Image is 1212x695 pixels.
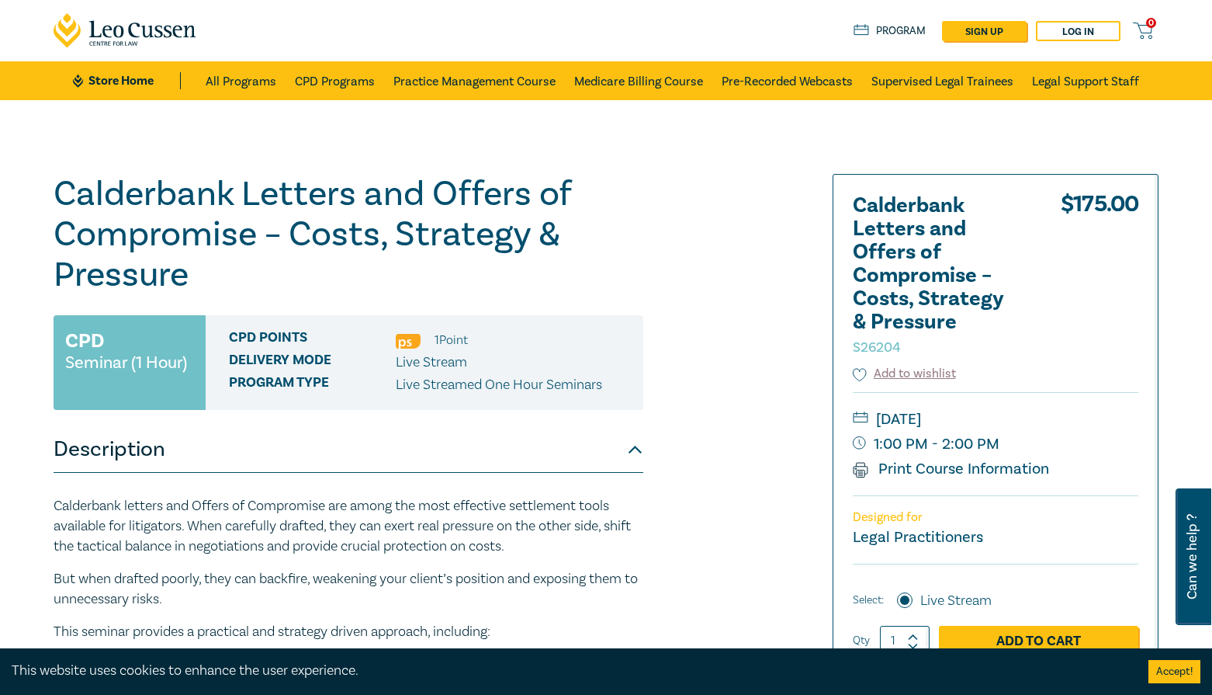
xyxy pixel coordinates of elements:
a: Medicare Billing Course [574,61,703,100]
img: Professional Skills [396,334,421,349]
button: Description [54,426,643,473]
a: Store Home [73,72,181,89]
p: But when drafted poorly, they can backfire, weakening your client’s position and exposing them to... [54,569,643,610]
a: Supervised Legal Trainees [871,61,1013,100]
span: Select: [853,592,884,609]
a: Pre-Recorded Webcasts [722,61,853,100]
label: Live Stream [920,591,992,611]
h3: CPD [65,327,104,355]
span: Delivery Mode [229,353,396,373]
p: Designed for [853,510,1138,525]
span: Program type [229,375,396,395]
p: This seminar provides a practical and strategy driven approach, including: [54,622,643,642]
a: All Programs [206,61,276,100]
div: $ 175.00 [1061,194,1138,365]
input: 1 [880,626,930,655]
button: Accept cookies [1148,660,1200,683]
small: Seminar (1 Hour) [65,355,187,370]
span: Live Stream [396,353,467,371]
a: Practice Management Course [393,61,556,100]
p: Live Streamed One Hour Seminars [396,375,602,395]
span: Can we help ? [1185,498,1200,616]
a: CPD Programs [295,61,375,100]
a: sign up [942,21,1027,41]
small: [DATE] [853,407,1138,432]
a: Add to Cart [939,626,1138,655]
span: CPD Points [229,330,396,350]
small: 1:00 PM - 2:00 PM [853,432,1138,457]
small: Legal Practitioners [853,527,983,547]
a: Print Course Information [853,459,1049,479]
p: Calderbank letters and Offers of Compromise are among the most effective settlement tools availab... [54,496,643,557]
a: Program [854,23,926,40]
h2: Calderbank Letters and Offers of Compromise – Costs, Strategy & Pressure [853,194,1023,357]
label: Qty [853,632,870,649]
h1: Calderbank Letters and Offers of Compromise – Costs, Strategy & Pressure [54,174,643,295]
div: This website uses cookies to enhance the user experience. [12,661,1125,681]
small: S26204 [853,339,901,356]
span: 0 [1146,18,1156,28]
li: 1 Point [435,330,468,350]
button: Add to wishlist [853,365,956,383]
a: Legal Support Staff [1032,61,1139,100]
a: Log in [1036,21,1120,41]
